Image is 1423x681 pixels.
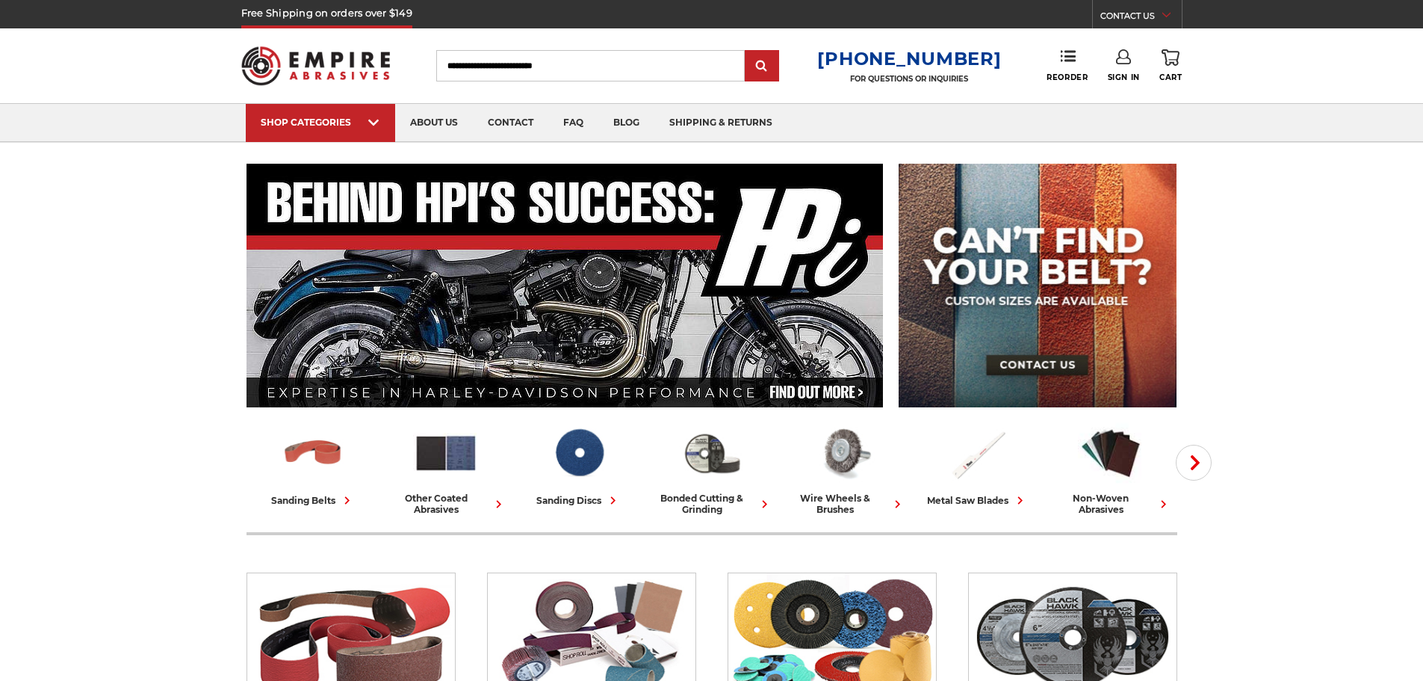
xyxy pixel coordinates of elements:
div: sanding discs [536,493,621,508]
a: bonded cutting & grinding [651,421,772,515]
div: wire wheels & brushes [784,493,905,515]
input: Submit [747,52,777,81]
a: CONTACT US [1100,7,1182,28]
a: non-woven abrasives [1050,421,1171,515]
span: Sign In [1108,73,1140,82]
a: faq [548,104,598,142]
a: [PHONE_NUMBER] [817,48,1001,70]
a: wire wheels & brushes [784,421,905,515]
a: sanding belts [252,421,373,508]
div: sanding belts [271,493,355,508]
img: Sanding Belts [280,421,346,485]
button: Next [1176,445,1212,481]
div: other coated abrasives [385,493,506,515]
img: Empire Abrasives [241,37,391,95]
p: FOR QUESTIONS OR INQUIRIES [817,74,1001,84]
img: Banner for an interview featuring Horsepower Inc who makes Harley performance upgrades featured o... [247,164,884,407]
div: bonded cutting & grinding [651,493,772,515]
a: shipping & returns [654,104,787,142]
div: metal saw blades [927,493,1028,508]
div: SHOP CATEGORIES [261,117,380,128]
img: Sanding Discs [546,421,612,485]
img: Other Coated Abrasives [413,421,479,485]
a: blog [598,104,654,142]
img: Wire Wheels & Brushes [812,421,878,485]
a: Cart [1159,49,1182,82]
div: non-woven abrasives [1050,493,1171,515]
a: metal saw blades [917,421,1038,508]
span: Cart [1159,73,1182,82]
span: Reorder [1047,73,1088,82]
img: Bonded Cutting & Grinding [679,421,745,485]
img: Non-woven Abrasives [1078,421,1144,485]
a: sanding discs [518,421,639,508]
img: promo banner for custom belts. [899,164,1176,407]
a: Reorder [1047,49,1088,81]
img: Metal Saw Blades [945,421,1011,485]
a: contact [473,104,548,142]
a: about us [395,104,473,142]
a: other coated abrasives [385,421,506,515]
